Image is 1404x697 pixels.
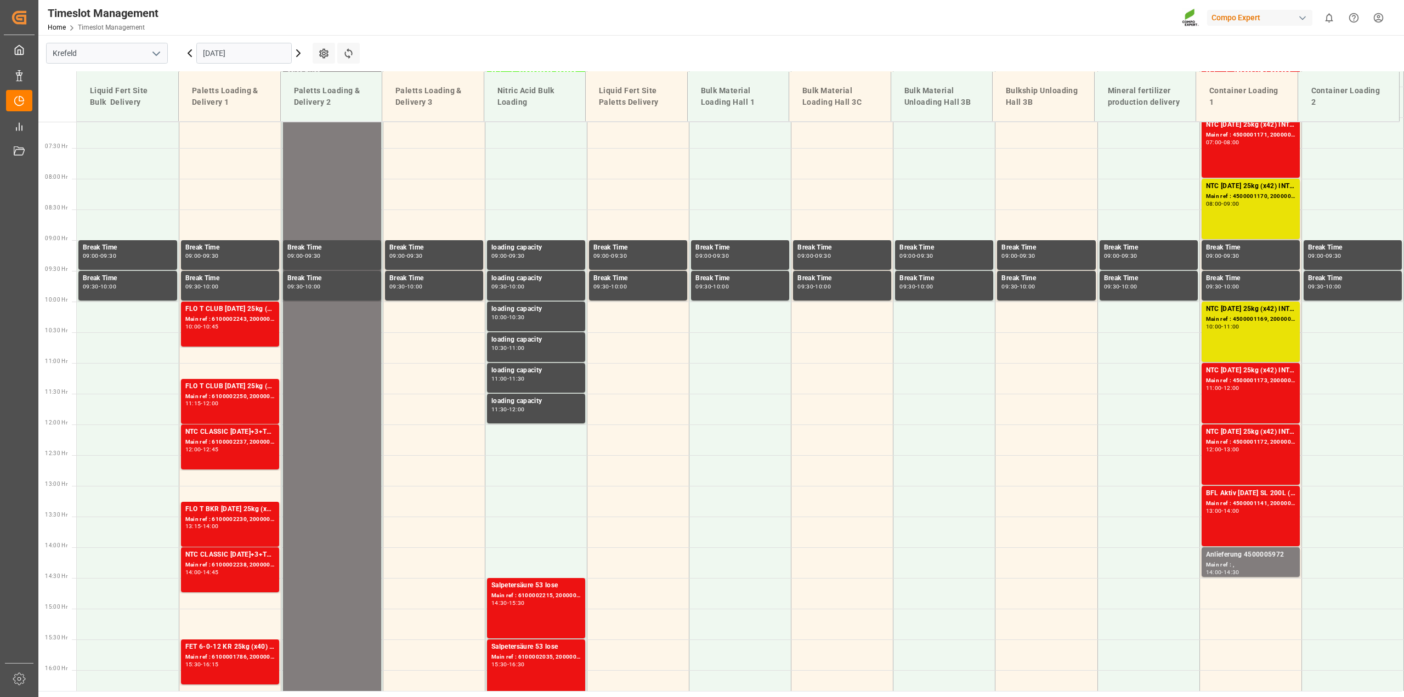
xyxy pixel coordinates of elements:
[491,376,507,381] div: 11:00
[391,81,475,112] div: Paletts Loading & Delivery 3
[305,284,321,289] div: 10:00
[1221,284,1223,289] div: -
[185,242,275,253] div: Break Time
[695,273,785,284] div: Break Time
[1221,508,1223,513] div: -
[45,266,67,272] span: 09:30 Hr
[1206,549,1295,560] div: Anlieferung 4500005972
[815,284,831,289] div: 10:00
[491,662,507,667] div: 15:30
[45,481,67,487] span: 13:00 Hr
[185,524,201,529] div: 13:15
[1221,570,1223,575] div: -
[1224,570,1239,575] div: 14:30
[287,284,303,289] div: 09:30
[509,662,525,667] div: 16:30
[507,407,509,412] div: -
[1224,253,1239,258] div: 09:30
[201,324,202,329] div: -
[1206,181,1295,192] div: NTC [DATE] 25kg (x42) INT MTO
[507,284,509,289] div: -
[899,273,989,284] div: Break Time
[1017,284,1019,289] div: -
[798,81,882,112] div: Bulk Material Loading Hall 3C
[46,43,168,64] input: Type to search/select
[493,81,577,112] div: Nitric Acid Bulk Loading
[1206,508,1222,513] div: 13:00
[45,665,67,671] span: 16:00 Hr
[1221,201,1223,206] div: -
[491,284,507,289] div: 09:30
[611,284,627,289] div: 10:00
[287,242,377,253] div: Break Time
[1324,284,1326,289] div: -
[287,253,303,258] div: 09:00
[1206,376,1295,386] div: Main ref : 4500001173, 2000001248
[185,273,275,284] div: Break Time
[148,45,164,62] button: open menu
[491,253,507,258] div: 09:00
[203,570,219,575] div: 14:45
[185,438,275,447] div: Main ref : 6100002237, 2000001528
[1221,140,1223,145] div: -
[1326,284,1341,289] div: 10:00
[45,420,67,426] span: 12:00 Hr
[48,5,158,21] div: Timeslot Management
[813,284,815,289] div: -
[203,401,219,406] div: 12:00
[697,81,780,112] div: Bulk Material Loading Hall 1
[45,573,67,579] span: 14:30 Hr
[611,253,627,258] div: 09:30
[491,600,507,605] div: 14:30
[1104,242,1193,253] div: Break Time
[1221,386,1223,390] div: -
[507,345,509,350] div: -
[185,560,275,570] div: Main ref : 6100002238, 2000001528
[595,81,678,112] div: Liquid Fert Site Paletts Delivery
[491,653,581,662] div: Main ref : 6100002035, 2000001544
[185,381,275,392] div: FLO T CLUB [DATE] 25kg (x40) INT
[1206,304,1295,315] div: NTC [DATE] 25kg (x42) INT MTO
[1206,284,1222,289] div: 09:30
[507,376,509,381] div: -
[507,600,509,605] div: -
[405,284,407,289] div: -
[48,24,66,31] a: Home
[1001,253,1017,258] div: 09:00
[185,284,201,289] div: 09:30
[1020,253,1035,258] div: 09:30
[1001,284,1017,289] div: 09:30
[185,447,201,452] div: 12:00
[45,297,67,303] span: 10:00 Hr
[1206,140,1222,145] div: 07:00
[389,242,479,253] div: Break Time
[185,662,201,667] div: 15:30
[797,242,887,253] div: Break Time
[203,324,219,329] div: 10:45
[45,174,67,180] span: 08:00 Hr
[45,604,67,610] span: 15:00 Hr
[917,253,933,258] div: 09:30
[201,570,202,575] div: -
[290,81,373,112] div: Paletts Loading & Delivery 2
[185,401,201,406] div: 11:15
[1224,386,1239,390] div: 12:00
[1207,10,1312,26] div: Compo Expert
[1119,284,1121,289] div: -
[389,284,405,289] div: 09:30
[86,81,169,112] div: Liquid Fert Site Bulk Delivery
[1224,140,1239,145] div: 08:00
[1206,365,1295,376] div: NTC [DATE] 25kg (x42) INT MTO
[593,284,609,289] div: 09:30
[405,253,407,258] div: -
[45,450,67,456] span: 12:30 Hr
[1206,447,1222,452] div: 12:00
[797,284,813,289] div: 09:30
[915,284,917,289] div: -
[1206,131,1295,140] div: Main ref : 4500001171, 2000001248
[185,549,275,560] div: NTC CLASSIC [DATE]+3+TE 1200kg BB
[1206,570,1222,575] div: 14:00
[45,542,67,548] span: 14:00 Hr
[203,524,219,529] div: 14:00
[45,327,67,333] span: 10:30 Hr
